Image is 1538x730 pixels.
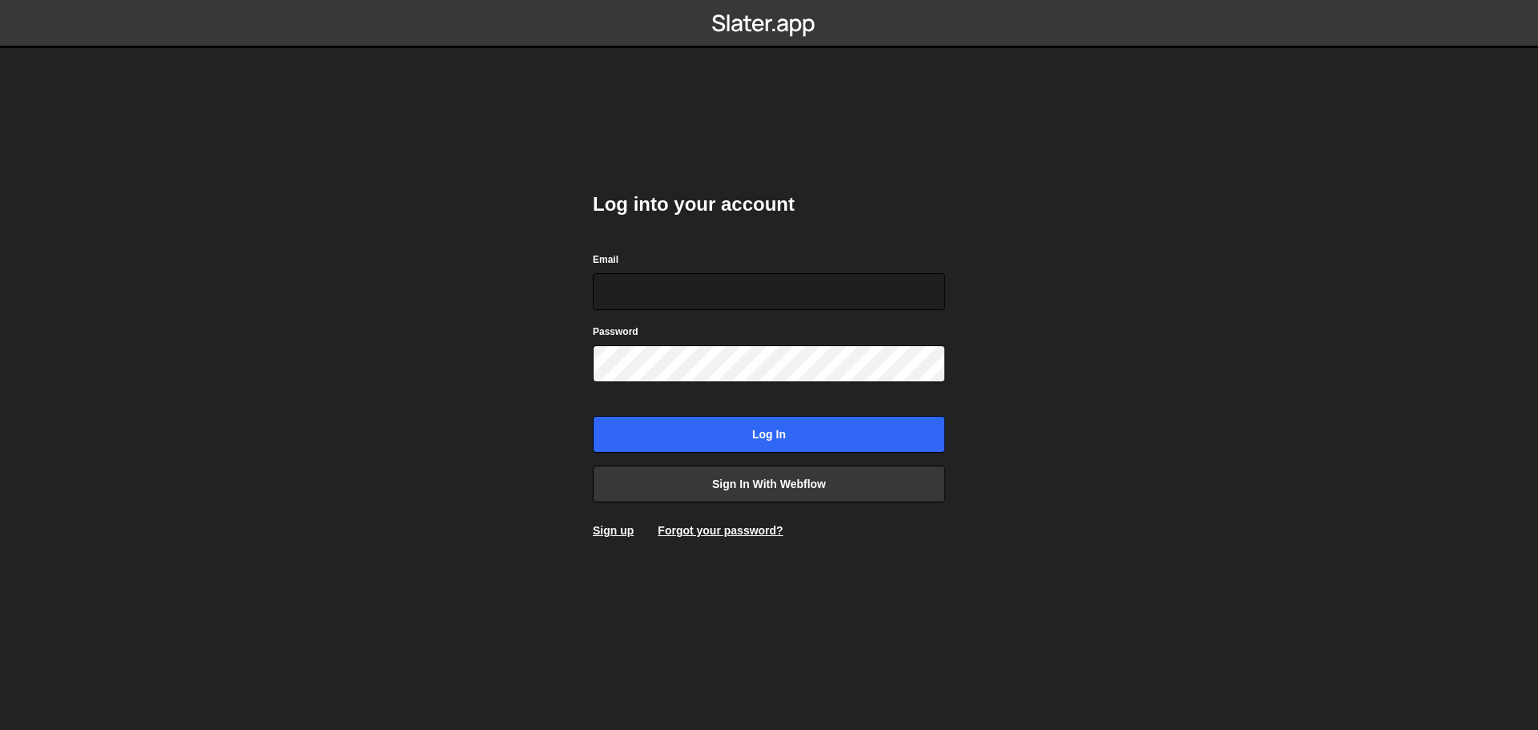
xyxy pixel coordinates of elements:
[593,416,945,453] input: Log in
[593,524,634,537] a: Sign up
[658,524,783,537] a: Forgot your password?
[593,192,945,217] h2: Log into your account
[593,324,638,340] label: Password
[593,466,945,502] a: Sign in with Webflow
[593,252,618,268] label: Email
